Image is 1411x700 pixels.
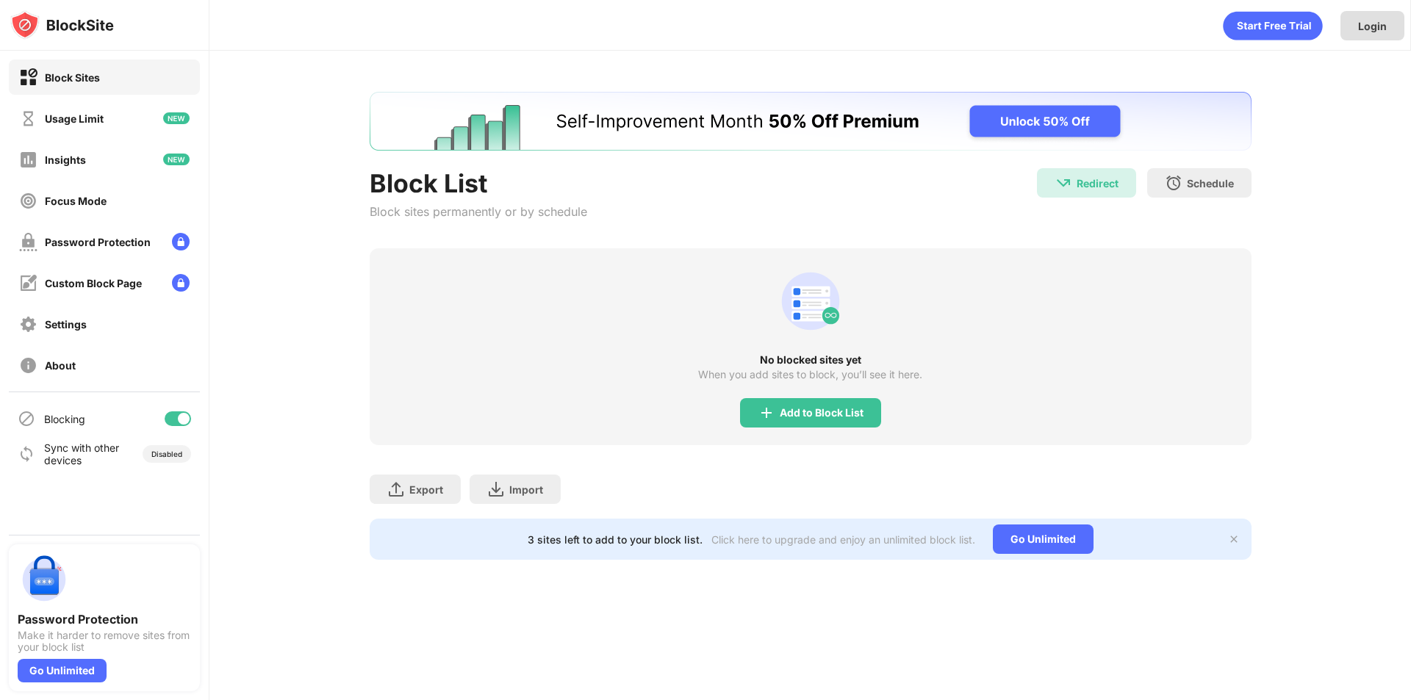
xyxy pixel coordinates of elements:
img: time-usage-off.svg [19,109,37,128]
img: logo-blocksite.svg [10,10,114,40]
div: Redirect [1077,177,1119,190]
iframe: Banner [370,92,1252,151]
div: Focus Mode [45,195,107,207]
div: Block Sites [45,71,100,84]
div: animation [1223,11,1323,40]
img: focus-off.svg [19,192,37,210]
div: When you add sites to block, you’ll see it here. [698,369,922,380]
div: animation [775,266,846,336]
img: blocking-icon.svg [18,410,35,427]
img: settings-off.svg [19,315,37,333]
img: x-button.svg [1228,533,1240,545]
img: insights-off.svg [19,151,37,169]
div: Go Unlimited [993,524,1094,554]
div: Schedule [1187,177,1234,190]
div: Login [1358,20,1387,32]
img: lock-menu.svg [172,274,190,292]
div: Insights [45,154,86,166]
div: No blocked sites yet [370,354,1252,366]
div: Password Protection [45,236,151,248]
div: Sync with other devices [44,441,120,466]
img: lock-menu.svg [172,233,190,250]
div: Blocking [44,413,85,425]
div: Password Protection [18,612,191,627]
div: Make it harder to remove sites from your block list [18,629,191,653]
div: Export [409,483,443,496]
div: Add to Block List [780,407,864,419]
div: 3 sites left to add to your block list. [528,533,703,546]
img: push-password-protection.svg [18,553,71,606]
img: new-icon.svg [163,112,190,124]
div: Block sites permanently or by schedule [370,204,587,219]
div: About [45,359,76,372]
div: Disabled [151,450,182,458]
div: Click here to upgrade and enjoy an unlimited block list. [711,533,975,546]
div: Block List [370,168,587,198]
div: Import [509,483,543,496]
img: about-off.svg [19,356,37,375]
img: password-protection-off.svg [19,233,37,251]
img: customize-block-page-off.svg [19,274,37,292]
div: Go Unlimited [18,659,107,682]
div: Settings [45,318,87,331]
div: Usage Limit [45,112,104,125]
div: Custom Block Page [45,277,142,289]
img: block-on.svg [19,68,37,87]
img: new-icon.svg [163,154,190,165]
img: sync-icon.svg [18,445,35,463]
